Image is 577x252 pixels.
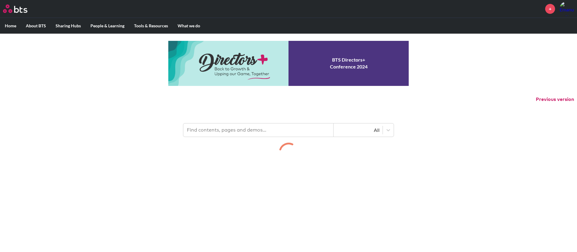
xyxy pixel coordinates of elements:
input: Find contents, pages and demos... [183,123,334,137]
a: Profile [560,2,574,16]
button: Previous version [536,96,574,103]
img: BTS Logo [3,5,27,13]
label: Tools & Resources [129,18,173,34]
label: Sharing Hubs [51,18,86,34]
a: + [545,4,555,14]
label: People & Learning [86,18,129,34]
div: All [337,127,380,133]
label: About BTS [21,18,51,34]
a: Go home [3,5,38,13]
label: What we do [173,18,205,34]
img: Emanuela Fusconi [560,2,574,16]
a: Conference 2024 [168,41,409,86]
